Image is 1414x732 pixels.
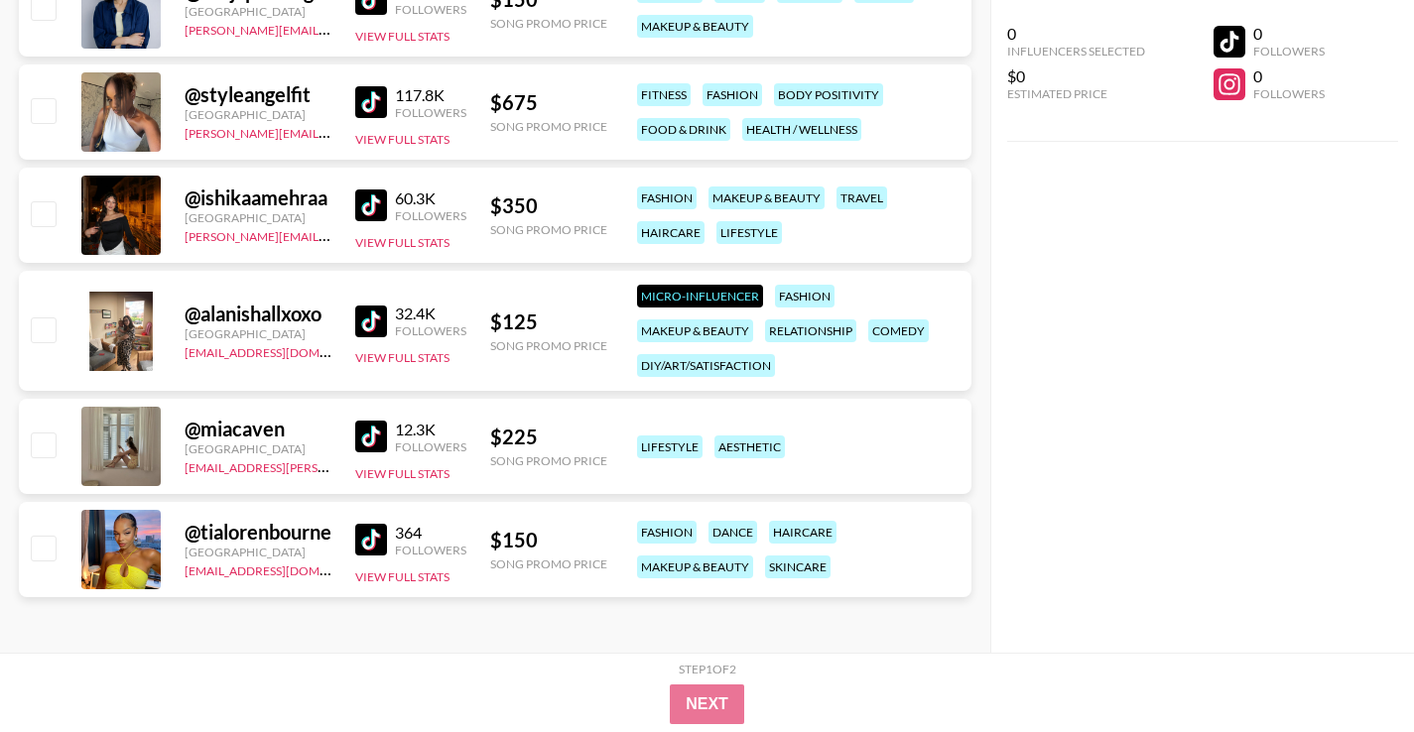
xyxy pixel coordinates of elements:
div: Step 1 of 2 [679,662,736,676]
div: 32.4K [395,304,466,323]
div: 0 [1253,24,1325,44]
div: makeup & beauty [637,319,753,342]
div: $ 225 [490,425,607,449]
div: lifestyle [637,435,703,458]
button: View Full Stats [355,132,450,147]
div: 12.3K [395,420,466,439]
div: 0 [1007,24,1145,44]
div: haircare [637,221,705,244]
div: diy/art/satisfaction [637,354,775,377]
div: Followers [395,2,466,17]
div: Song Promo Price [490,16,607,31]
img: TikTok [355,524,387,555]
div: @ alanishallxoxo [185,302,331,326]
div: fashion [637,186,697,209]
div: $ 350 [490,193,607,218]
div: [GEOGRAPHIC_DATA] [185,210,331,225]
div: @ tialorenbourne [185,520,331,545]
div: $ 150 [490,528,607,552]
div: Followers [395,105,466,120]
div: Influencers Selected [1007,44,1145,59]
img: TikTok [355,305,387,337]
div: Estimated Price [1007,86,1145,101]
button: View Full Stats [355,466,450,481]
div: Micro-Influencer [637,285,763,307]
a: [EMAIL_ADDRESS][PERSON_NAME][DOMAIN_NAME] [185,456,478,475]
a: [EMAIL_ADDRESS][DOMAIN_NAME] [185,559,384,578]
div: body positivity [774,83,883,106]
div: $ 125 [490,309,607,334]
a: [EMAIL_ADDRESS][DOMAIN_NAME] [185,341,384,360]
div: relationship [765,319,856,342]
div: Followers [395,323,466,338]
div: makeup & beauty [637,555,753,578]
div: @ miacaven [185,417,331,441]
div: [GEOGRAPHIC_DATA] [185,4,331,19]
img: TikTok [355,86,387,118]
div: 60.3K [395,188,466,208]
div: dance [708,521,757,544]
div: @ styleangelfit [185,82,331,107]
div: @ ishikaamehraa [185,185,331,210]
div: 364 [395,523,466,543]
button: Next [670,684,744,724]
div: 117.8K [395,85,466,105]
div: aesthetic [714,435,785,458]
button: View Full Stats [355,569,450,584]
div: Followers [1253,44,1325,59]
div: lifestyle [716,221,782,244]
div: fashion [637,521,697,544]
div: [GEOGRAPHIC_DATA] [185,107,331,122]
div: makeup & beauty [708,186,825,209]
div: fashion [775,285,835,307]
div: Followers [395,543,466,557]
iframe: Drift Widget Chat Controller [1315,633,1390,708]
div: $0 [1007,66,1145,86]
div: 0 [1253,66,1325,86]
div: skincare [765,555,831,578]
div: fitness [637,83,691,106]
div: Song Promo Price [490,222,607,237]
div: Song Promo Price [490,453,607,468]
div: fashion [703,83,762,106]
a: [PERSON_NAME][EMAIL_ADDRESS][PERSON_NAME][DOMAIN_NAME] [185,225,573,244]
div: travel [836,186,887,209]
button: View Full Stats [355,235,450,250]
div: [GEOGRAPHIC_DATA] [185,441,331,456]
div: comedy [868,319,929,342]
button: View Full Stats [355,350,450,365]
div: Song Promo Price [490,338,607,353]
div: Song Promo Price [490,119,607,134]
div: food & drink [637,118,730,141]
img: TikTok [355,421,387,452]
a: [PERSON_NAME][EMAIL_ADDRESS][PERSON_NAME][DOMAIN_NAME] [185,122,573,141]
div: $ 675 [490,90,607,115]
div: Followers [395,439,466,454]
button: View Full Stats [355,29,450,44]
div: makeup & beauty [637,15,753,38]
a: [PERSON_NAME][EMAIL_ADDRESS][PERSON_NAME][DOMAIN_NAME] [185,19,573,38]
div: Followers [1253,86,1325,101]
div: health / wellness [742,118,861,141]
img: TikTok [355,189,387,221]
div: Followers [395,208,466,223]
div: Song Promo Price [490,556,607,571]
div: haircare [769,521,836,544]
div: [GEOGRAPHIC_DATA] [185,326,331,341]
div: [GEOGRAPHIC_DATA] [185,545,331,559]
